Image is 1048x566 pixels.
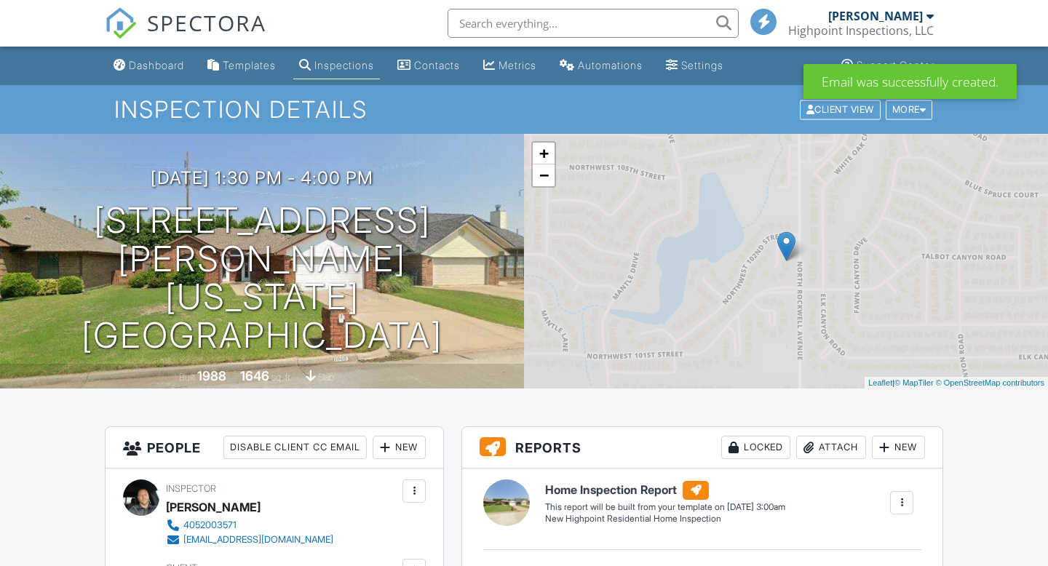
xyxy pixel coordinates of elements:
div: [EMAIL_ADDRESS][DOMAIN_NAME] [183,534,333,546]
a: © OpenStreetMap contributors [936,378,1044,387]
span: slab [318,372,334,383]
div: Locked [721,436,790,459]
a: Settings [660,52,729,79]
a: Contacts [392,52,466,79]
span: Built [179,372,195,383]
span: SPECTORA [147,7,266,38]
div: Contacts [414,59,460,71]
h1: Inspection Details [114,97,934,122]
div: This report will be built from your template on [DATE] 3:00am [545,501,785,513]
div: Metrics [499,59,536,71]
div: More [886,100,933,119]
input: Search everything... [448,9,739,38]
div: [PERSON_NAME] [166,496,261,518]
div: Dashboard [129,59,184,71]
a: SPECTORA [105,20,266,50]
h3: [DATE] 1:30 pm - 4:00 pm [151,168,373,188]
h3: Reports [462,427,942,469]
a: Zoom in [533,143,555,164]
div: New [872,436,925,459]
h1: [STREET_ADDRESS][PERSON_NAME] [US_STATE][GEOGRAPHIC_DATA] [23,202,501,355]
a: Inspections [293,52,380,79]
span: sq. ft. [271,372,292,383]
div: 1646 [240,368,269,383]
a: Support Center [835,52,940,79]
div: Email was successfully created. [803,64,1017,99]
a: Client View [798,103,884,114]
img: The Best Home Inspection Software - Spectora [105,7,137,39]
h6: Home Inspection Report [545,481,785,500]
div: Highpoint Inspections, LLC [788,23,934,38]
div: Attach [796,436,866,459]
a: Automations (Basic) [554,52,648,79]
div: Client View [800,100,881,119]
h3: People [106,427,443,469]
a: Templates [202,52,282,79]
div: New Highpoint Residential Home Inspection [545,513,785,525]
div: Templates [223,59,276,71]
a: Dashboard [108,52,190,79]
div: [PERSON_NAME] [828,9,923,23]
div: Automations [578,59,643,71]
div: | [865,377,1048,389]
div: Inspections [314,59,374,71]
span: Inspector [166,483,216,494]
a: © MapTiler [894,378,934,387]
a: Leaflet [868,378,892,387]
div: 1988 [197,368,226,383]
a: 4052003571 [166,518,333,533]
div: Disable Client CC Email [223,436,367,459]
a: Metrics [477,52,542,79]
a: [EMAIL_ADDRESS][DOMAIN_NAME] [166,533,333,547]
a: Zoom out [533,164,555,186]
div: 4052003571 [183,519,237,531]
div: Settings [681,59,723,71]
div: New [373,436,426,459]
